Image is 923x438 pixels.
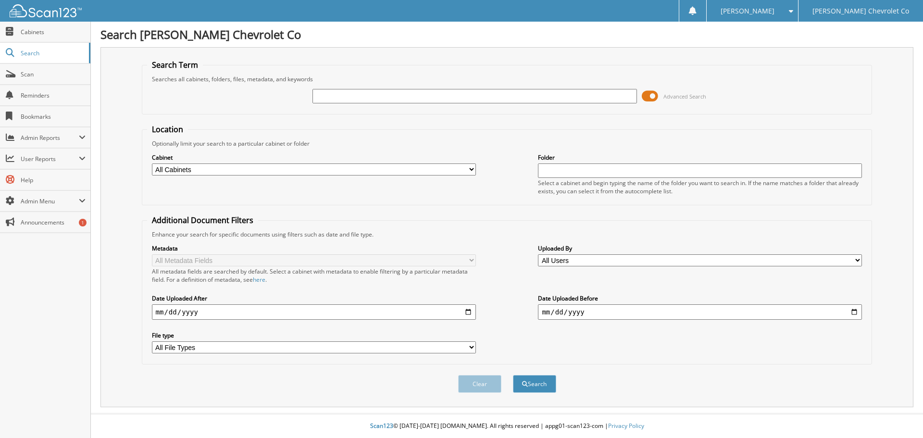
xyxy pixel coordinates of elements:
[721,8,774,14] span: [PERSON_NAME]
[152,304,476,320] input: start
[21,91,86,100] span: Reminders
[79,219,87,226] div: 1
[21,218,86,226] span: Announcements
[147,124,188,135] legend: Location
[147,230,867,238] div: Enhance your search for specific documents using filters such as date and file type.
[608,422,644,430] a: Privacy Policy
[21,134,79,142] span: Admin Reports
[147,215,258,225] legend: Additional Document Filters
[100,26,913,42] h1: Search [PERSON_NAME] Chevrolet Co
[513,375,556,393] button: Search
[152,244,476,252] label: Metadata
[21,113,86,121] span: Bookmarks
[10,4,82,17] img: scan123-logo-white.svg
[812,8,909,14] span: [PERSON_NAME] Chevrolet Co
[21,49,84,57] span: Search
[538,179,862,195] div: Select a cabinet and begin typing the name of the folder you want to search in. If the name match...
[538,294,862,302] label: Date Uploaded Before
[152,267,476,284] div: All metadata fields are searched by default. Select a cabinet with metadata to enable filtering b...
[538,244,862,252] label: Uploaded By
[152,294,476,302] label: Date Uploaded After
[21,176,86,184] span: Help
[538,153,862,162] label: Folder
[147,60,203,70] legend: Search Term
[538,304,862,320] input: end
[458,375,501,393] button: Clear
[147,139,867,148] div: Optionally limit your search to a particular cabinet or folder
[91,414,923,438] div: © [DATE]-[DATE] [DOMAIN_NAME]. All rights reserved | appg01-scan123-com |
[152,331,476,339] label: File type
[21,197,79,205] span: Admin Menu
[21,28,86,36] span: Cabinets
[152,153,476,162] label: Cabinet
[21,70,86,78] span: Scan
[253,275,265,284] a: here
[663,93,706,100] span: Advanced Search
[21,155,79,163] span: User Reports
[370,422,393,430] span: Scan123
[147,75,867,83] div: Searches all cabinets, folders, files, metadata, and keywords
